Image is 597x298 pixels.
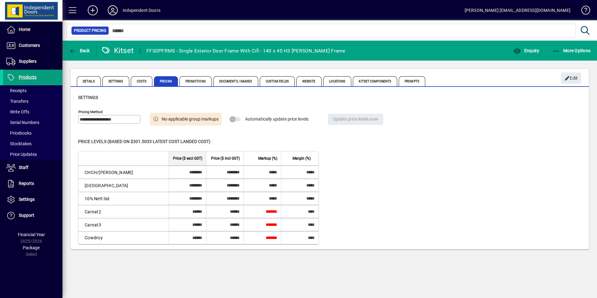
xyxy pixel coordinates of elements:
a: Support [3,208,62,223]
span: Stocktakes [6,141,32,146]
span: Automatically update price levels [245,117,308,122]
td: CHCH/[PERSON_NAME] [78,166,137,179]
a: Pricebooks [3,128,62,138]
td: 10% Nett list [78,192,137,205]
span: Price ($ incl GST) [211,155,240,162]
span: No applicable group markups [162,116,219,122]
span: Pricebooks [6,131,32,136]
div: Independent Doors [123,5,160,15]
button: Edit [561,72,581,84]
span: Home [19,27,30,32]
a: Reports [3,176,62,191]
a: Staff [3,160,62,176]
div: [PERSON_NAME] [EMAIL_ADDRESS][DOMAIN_NAME] [465,5,570,15]
span: Price levels (based on $301.5033 Latest cost landed cost) [78,139,210,144]
span: Settings [19,197,35,202]
span: Support [19,213,34,218]
div: FFSDPFRMS - Single Exterior Door Frame With Cill - 140 x 40 H3 [PERSON_NAME] Frame [146,46,345,56]
span: Documents / Images [213,76,258,86]
span: Locations [323,76,352,86]
app-page-header-button: Back [62,45,97,56]
span: Prompts [399,76,425,86]
a: Knowledge Base [577,1,589,22]
button: Enquiry [512,45,541,56]
a: Transfers [3,96,62,107]
span: Products [19,75,37,80]
span: Package [23,245,40,250]
button: Add [83,5,103,16]
a: Suppliers [3,54,62,69]
span: Serial Numbers [6,120,39,125]
span: Receipts [6,88,27,93]
span: Reports [19,181,34,186]
span: Financial Year [18,232,45,237]
a: Customers [3,38,62,53]
span: Margin (%) [293,155,311,162]
span: Settings [78,95,98,100]
span: Edit [565,73,578,83]
span: Price Updates [6,152,37,157]
button: Profile [103,5,123,16]
a: Home [3,22,62,37]
span: Kitset Components [353,76,397,86]
span: Product Pricing [74,27,106,34]
span: More Options [553,48,591,53]
span: Custom Fields [260,76,295,86]
span: Enquiry [513,48,539,53]
a: Write Offs [3,107,62,117]
a: Price Updates [3,149,62,160]
span: Update price levels now [333,114,378,124]
span: Pricing [154,76,178,86]
span: Transfers [6,99,28,104]
a: Serial Numbers [3,117,62,128]
span: Staff [19,165,28,170]
button: Back [67,45,91,56]
span: Write Offs [6,109,29,114]
span: Back [69,48,90,53]
mat-label: Pricing method [78,110,103,114]
span: Website [296,76,322,86]
span: Details [77,76,101,86]
span: Customers [19,43,40,48]
a: Settings [3,192,62,207]
a: Stocktakes [3,138,62,149]
td: Carnat2 [78,205,137,218]
td: [GEOGRAPHIC_DATA] [78,179,137,192]
a: Receipts [3,85,62,96]
span: Suppliers [19,59,37,64]
button: Update price levels now [328,114,383,125]
div: Kitset [101,46,134,56]
span: Markup (%) [258,155,277,162]
button: More Options [551,45,592,56]
span: Price ($ excl GST) [173,155,202,162]
td: Cowdroy [78,231,137,244]
span: Settings [102,76,129,86]
span: Promotions [180,76,212,86]
td: Carnat3 [78,218,137,231]
span: Costs [131,76,153,86]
